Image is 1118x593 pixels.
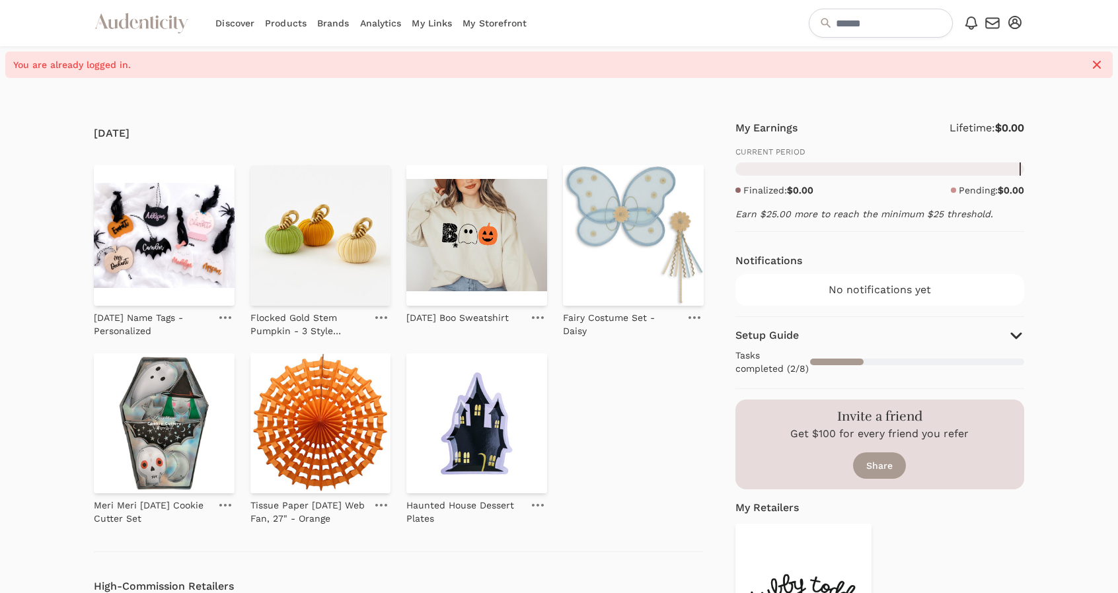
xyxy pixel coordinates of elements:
p: Pending: [959,184,1024,197]
h4: Setup Guide [735,328,799,343]
h4: My Earnings [735,120,798,136]
p: Tissue Paper [DATE] Web Fan, 27" - Orange [250,499,367,525]
img: Meri Meri Halloween Cookie Cutter Set [94,353,235,494]
img: Tissue Paper Halloween Web Fan, 27" - Orange [250,353,391,494]
p: [DATE] Boo Sweatshirt [406,311,509,324]
a: Share [853,452,906,479]
button: Setup Guide Tasks completed (2/8) [735,328,1024,378]
p: Earn $25.00 more to reach the minimum $25 threshold. [735,207,1024,221]
img: Halloween Name Tags - Personalized [94,165,235,306]
span: No notifications yet [829,282,931,298]
a: [DATE] Boo Sweatshirt [406,306,509,324]
span: Tasks completed (2/8) [735,349,810,375]
p: Haunted House Dessert Plates [406,499,523,525]
img: Haunted House Dessert Plates [406,353,547,494]
a: Meri Meri [DATE] Cookie Cutter Set [94,493,211,525]
p: [DATE] Name Tags - Personalized [94,311,211,337]
strong: $0.00 [995,122,1024,134]
h4: [DATE] [94,125,703,141]
a: Fairy Costume Set - Daisy [563,306,680,337]
img: Flocked Gold Stem Pumpkin - 3 Style Options [250,165,391,306]
strong: $0.00 [787,185,813,195]
p: CURRENT PERIOD [735,147,1024,157]
p: Fairy Costume Set - Daisy [563,311,680,337]
img: Fairy Costume Set - Daisy [563,165,704,306]
img: Halloween Boo Sweatshirt [406,165,547,306]
h4: Notifications [735,253,802,269]
p: Finalized: [743,184,813,197]
a: Tissue Paper [DATE] Web Fan, 27" - Orange [250,493,367,525]
p: Meri Meri [DATE] Cookie Cutter Set [94,499,211,525]
a: [DATE] Name Tags - Personalized [94,306,211,337]
p: Lifetime: [950,120,1024,136]
h4: My Retailers [735,500,1024,516]
p: Flocked Gold Stem Pumpkin - 3 Style Options [250,311,367,337]
h3: Invite a friend [837,407,922,426]
span: You are already logged in. [13,58,1082,71]
a: Flocked Gold Stem Pumpkin - 3 Style Options [250,306,367,337]
strong: $0.00 [998,185,1024,195]
a: Haunted House Dessert Plates [406,493,523,525]
p: Get $100 for every friend you refer [790,426,969,442]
